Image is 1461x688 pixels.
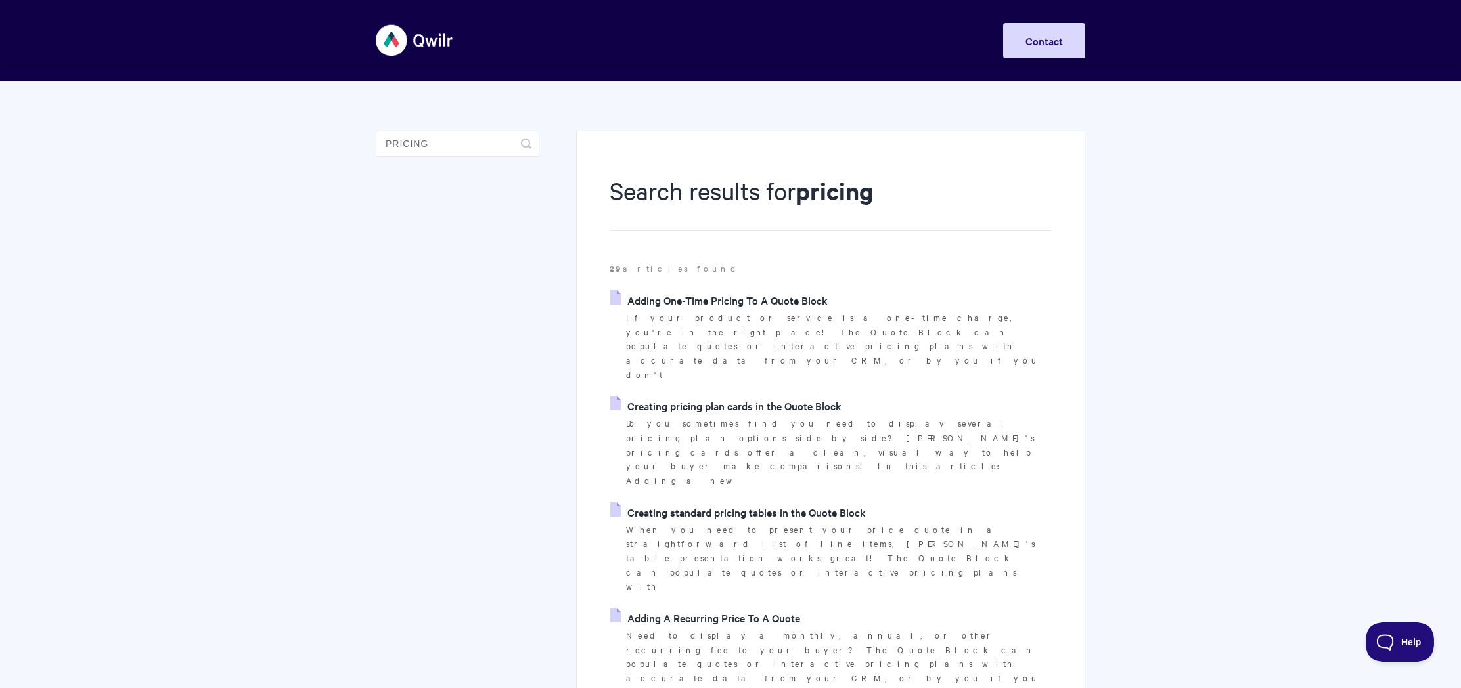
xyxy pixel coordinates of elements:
p: Do you sometimes find you need to display several pricing plan options side by side? [PERSON_NAME... [626,416,1052,488]
input: Search [376,131,539,157]
strong: 29 [610,262,623,274]
a: Creating pricing plan cards in the Quote Block [610,396,842,416]
a: Creating standard pricing tables in the Quote Block [610,502,866,522]
strong: pricing [796,175,874,207]
a: Adding A Recurring Price To A Quote [610,608,800,628]
img: Qwilr Help Center [376,16,454,65]
a: Adding One-Time Pricing To A Quote Block [610,290,828,310]
p: articles found [610,261,1052,276]
iframe: Toggle Customer Support [1366,622,1435,662]
a: Contact [1003,23,1085,58]
p: If your product or service is a one-time charge, you're in the right place! The Quote Block can p... [626,311,1052,382]
h1: Search results for [610,174,1052,231]
p: When you need to present your price quote in a straightforward list of line items, [PERSON_NAME]'... [626,523,1052,594]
